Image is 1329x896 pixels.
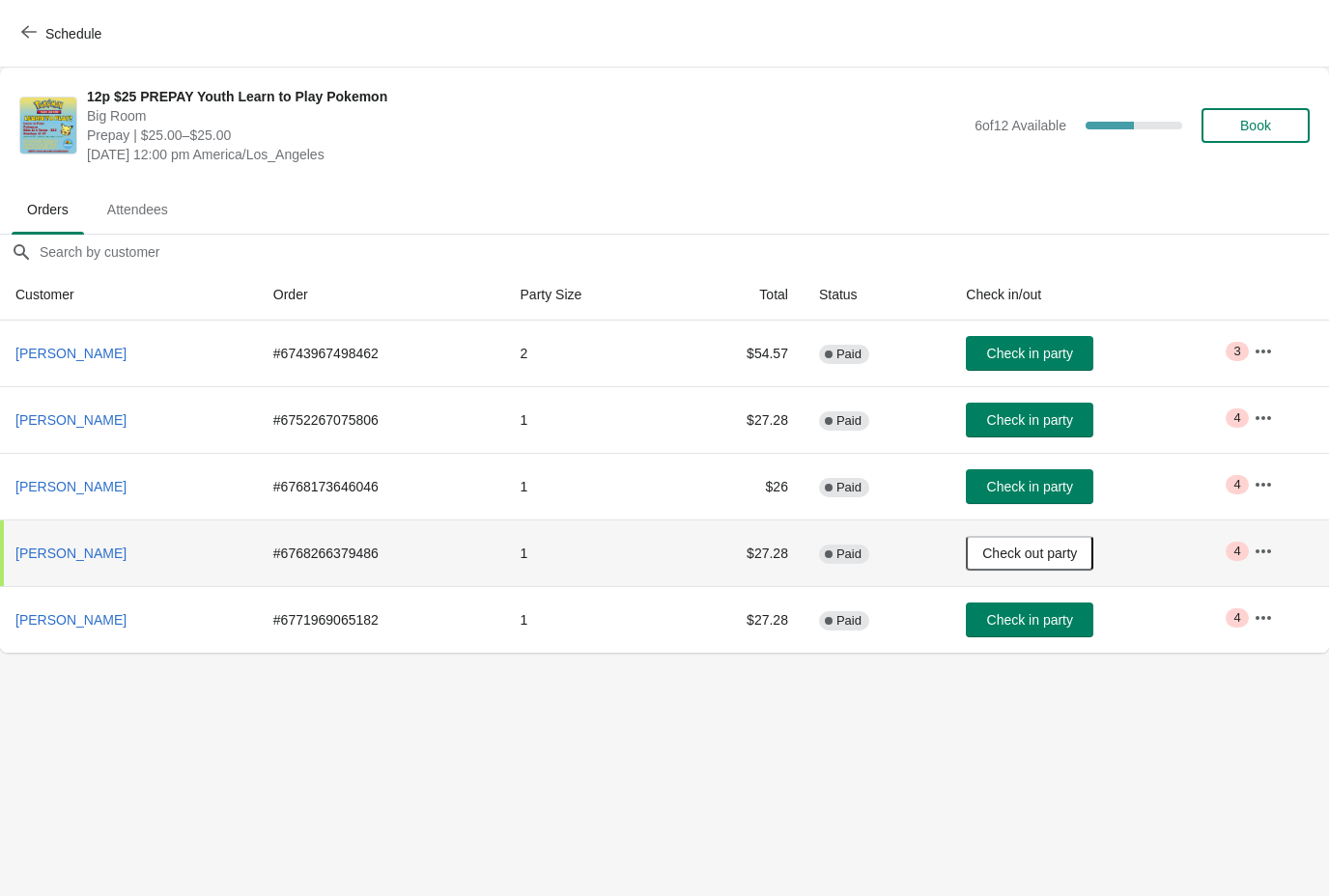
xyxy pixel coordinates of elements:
button: Check out party [966,536,1093,571]
button: [PERSON_NAME] [8,336,134,371]
th: Order [258,269,505,321]
td: # 6743967498462 [258,321,505,386]
span: Check in party [987,612,1073,628]
span: Check in party [987,479,1073,494]
span: 4 [1233,477,1240,492]
span: Paid [836,613,862,629]
button: [PERSON_NAME] [8,403,134,437]
span: 4 [1233,610,1240,626]
span: Attendees [92,192,184,227]
span: 4 [1233,544,1240,559]
span: Orders [12,192,84,227]
td: $27.28 [672,386,804,453]
span: Check in party [987,412,1073,428]
td: $27.28 [672,586,804,653]
span: [DATE] 12:00 pm America/Los_Angeles [87,145,965,164]
td: # 6752267075806 [258,386,505,453]
button: [PERSON_NAME] [8,469,134,504]
button: Check in party [966,602,1093,637]
td: # 6768266379486 [258,519,505,586]
button: Check in party [966,336,1093,371]
input: Search by customer [39,235,1329,269]
button: Check in party [966,403,1093,437]
td: 1 [505,519,673,586]
td: # 6768173646046 [258,453,505,519]
span: 4 [1233,410,1240,426]
td: 1 [505,386,673,453]
button: [PERSON_NAME] [8,536,134,571]
td: 1 [505,586,673,653]
button: Book [1202,108,1310,143]
span: 12p $25 PREPAY Youth Learn to Play Pokemon [87,87,965,106]
span: Big Room [87,106,965,126]
td: # 6771969065182 [258,586,505,653]
th: Check in/out [950,269,1237,321]
span: Book [1240,118,1271,133]
span: [PERSON_NAME] [15,346,127,361]
span: [PERSON_NAME] [15,546,127,561]
span: Paid [836,347,862,362]
span: Prepay | $25.00–$25.00 [87,126,965,145]
button: [PERSON_NAME] [8,602,134,637]
span: [PERSON_NAME] [15,412,127,428]
span: Check in party [987,346,1073,361]
span: Check out party [982,546,1077,561]
img: 12p $25 PREPAY Youth Learn to Play Pokemon [20,98,76,154]
th: Status [804,269,950,321]
span: 6 of 12 Available [975,118,1066,133]
td: 2 [505,321,673,386]
span: [PERSON_NAME] [15,612,127,628]
span: [PERSON_NAME] [15,479,127,494]
th: Party Size [505,269,673,321]
td: $26 [672,453,804,519]
button: Schedule [10,16,117,51]
td: $27.28 [672,519,804,586]
button: Check in party [966,469,1093,504]
span: Schedule [45,26,101,42]
span: Paid [836,546,862,562]
td: $54.57 [672,321,804,386]
span: 3 [1233,344,1240,359]
th: Total [672,269,804,321]
td: 1 [505,453,673,519]
span: Paid [836,413,862,429]
span: Paid [836,480,862,495]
